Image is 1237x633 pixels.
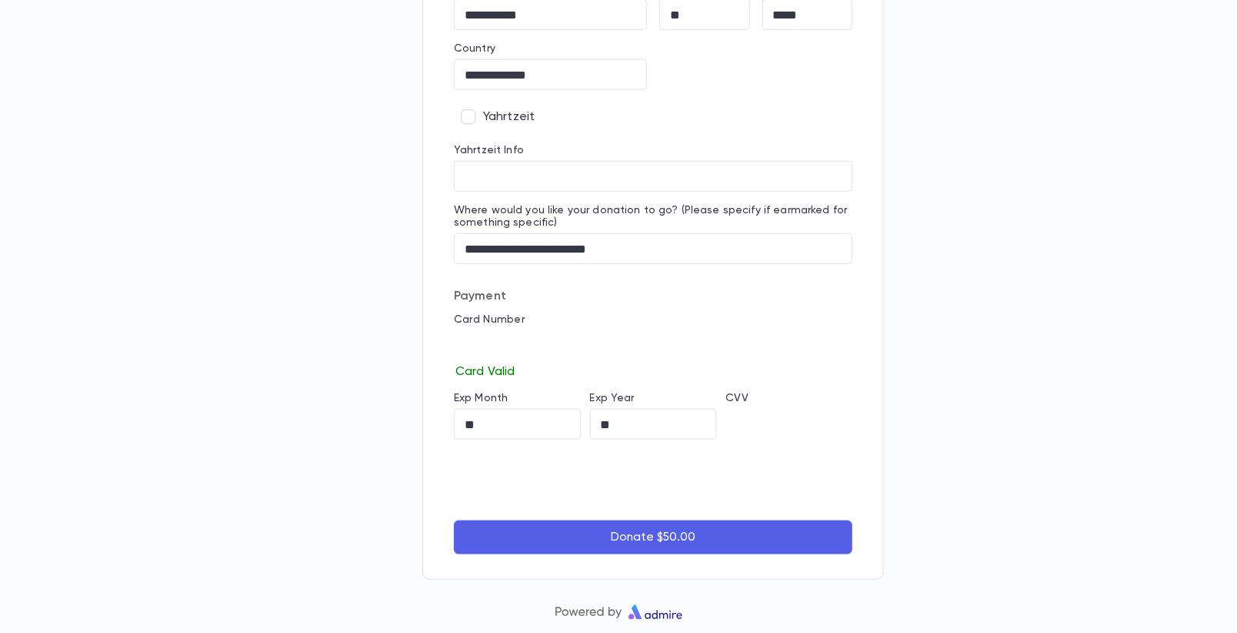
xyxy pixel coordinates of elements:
label: Exp Month [454,392,508,404]
button: Donate $50.00 [454,521,852,554]
p: Payment [454,289,852,304]
label: Exp Year [590,392,635,404]
label: Where would you like your donation to go? (Please specify if earmarked for something specific) [454,204,852,229]
p: CVV [725,392,852,404]
iframe: cvv [725,409,852,440]
p: Card Number [454,313,852,326]
label: Yahrtzeit Info [454,144,524,156]
label: Country [454,42,495,55]
iframe: card [454,330,852,361]
span: Yahrtzeit [483,109,535,125]
p: Card Valid [454,361,852,380]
